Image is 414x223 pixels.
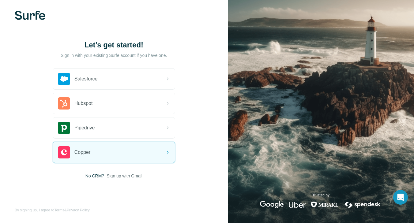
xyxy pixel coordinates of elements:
[393,190,408,205] div: Open Intercom Messenger
[344,201,382,208] img: spendesk's logo
[74,149,90,156] span: Copper
[74,124,95,132] span: Pipedrive
[15,11,45,20] img: Surfe's logo
[260,201,284,208] img: google's logo
[74,75,98,83] span: Salesforce
[85,173,104,179] span: No CRM?
[312,192,329,198] p: Trusted by
[53,40,175,50] h1: Let’s get started!
[107,173,142,179] button: Sign up with Gmail
[310,201,339,208] img: mirakl's logo
[58,146,70,158] img: copper's logo
[74,100,93,107] span: Hubspot
[54,208,64,212] a: Terms
[289,201,306,208] img: uber's logo
[58,122,70,134] img: pipedrive's logo
[67,208,90,212] a: Privacy Policy
[15,207,90,213] span: By signing up, I agree to &
[61,52,167,58] p: Sign in with your existing Surfe account if you have one.
[58,73,70,85] img: salesforce's logo
[58,97,70,110] img: hubspot's logo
